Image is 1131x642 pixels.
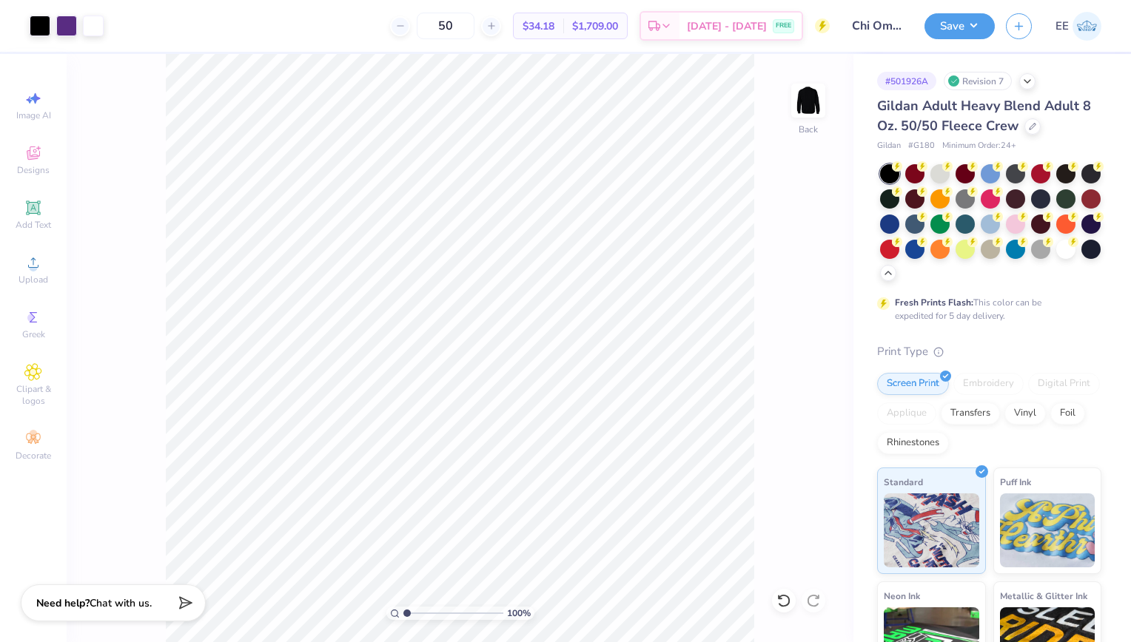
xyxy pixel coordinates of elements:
[507,606,531,620] span: 100 %
[1028,373,1100,395] div: Digital Print
[953,373,1024,395] div: Embroidery
[1004,402,1046,425] div: Vinyl
[16,219,51,231] span: Add Text
[17,164,50,176] span: Designs
[572,18,618,34] span: $1,709.00
[877,343,1101,360] div: Print Type
[1000,588,1087,604] span: Metallic & Glitter Ink
[19,274,48,285] span: Upload
[1000,493,1095,567] img: Puff Ink
[877,402,936,425] div: Applique
[799,123,818,136] div: Back
[908,140,935,152] span: # G180
[942,140,1016,152] span: Minimum Order: 24 +
[793,86,823,115] img: Back
[841,11,913,41] input: Untitled Design
[16,109,51,121] span: Image AI
[90,596,152,610] span: Chat with us.
[877,140,901,152] span: Gildan
[1056,18,1069,35] span: EE
[895,297,973,308] strong: Fresh Prints Flash:
[523,18,554,34] span: $34.18
[877,432,949,454] div: Rhinestones
[417,13,474,39] input: – –
[877,97,1091,135] span: Gildan Adult Heavy Blend Adult 8 Oz. 50/50 Fleece Crew
[1050,402,1085,425] div: Foil
[776,21,791,31] span: FREE
[36,596,90,610] strong: Need help?
[884,588,920,604] span: Neon Ink
[22,328,45,340] span: Greek
[895,296,1077,322] div: This color can be expedited for 5 day delivery.
[924,13,995,39] button: Save
[877,72,936,90] div: # 501926A
[884,493,979,567] img: Standard
[877,373,949,395] div: Screen Print
[884,474,923,490] span: Standard
[1056,12,1101,41] a: EE
[944,72,1012,90] div: Revision 7
[7,383,59,407] span: Clipart & logos
[687,18,767,34] span: [DATE] - [DATE]
[1000,474,1031,490] span: Puff Ink
[16,450,51,462] span: Decorate
[1073,12,1101,41] img: Ella Eskridge
[941,402,1000,425] div: Transfers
